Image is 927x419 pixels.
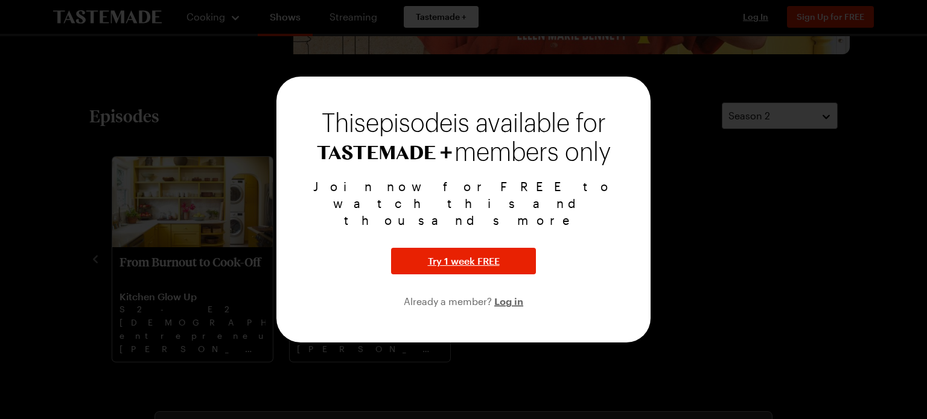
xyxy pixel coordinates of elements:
span: members only [454,139,611,166]
span: Already a member? [404,295,494,307]
button: Log in [494,294,523,308]
button: Try 1 week FREE [391,248,536,274]
img: Tastemade+ [317,145,452,160]
p: Join now for FREE to watch this and thousands more [291,178,636,228]
span: Try 1 week FREE [428,254,500,268]
span: This episode is available for [322,112,606,136]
